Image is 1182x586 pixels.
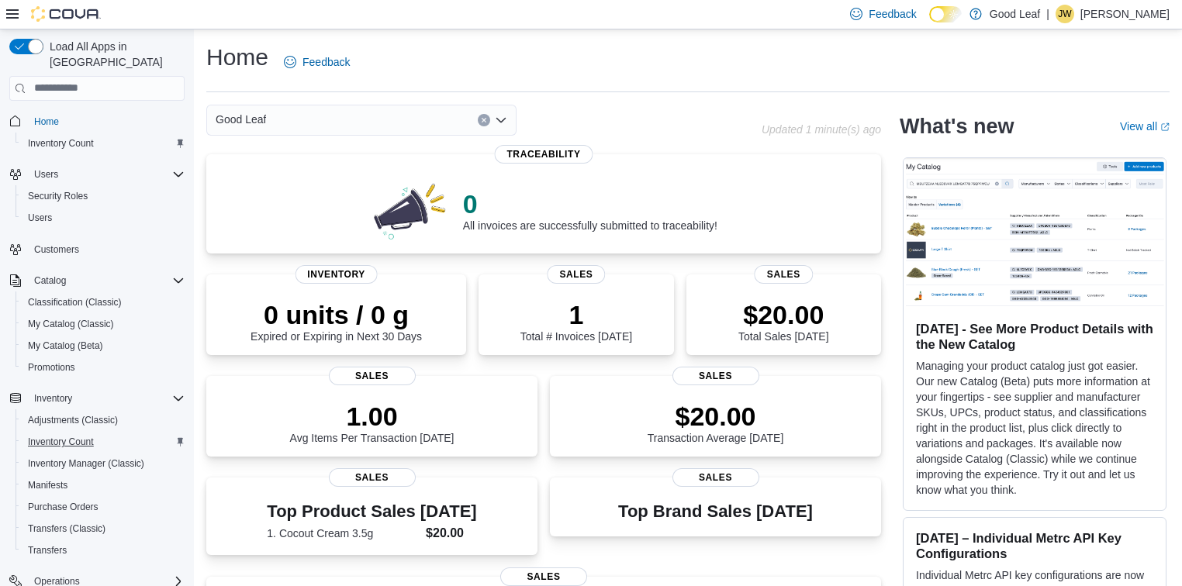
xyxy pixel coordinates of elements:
button: Purchase Orders [16,496,191,518]
button: Users [3,164,191,185]
span: Transfers (Classic) [28,522,105,535]
button: Catalog [28,271,72,290]
img: 0 [370,179,451,241]
p: 0 [463,188,717,219]
a: Home [28,112,65,131]
span: Feedback [869,6,916,22]
dd: $20.00 [426,524,477,543]
a: Adjustments (Classic) [22,411,124,429]
div: Expired or Expiring in Next 30 Days [251,299,422,343]
span: Catalog [28,271,185,290]
span: Inventory [28,389,185,408]
p: $20.00 [648,401,784,432]
p: 1 [520,299,632,330]
button: Inventory Count [16,133,191,154]
h2: What's new [900,114,1014,139]
a: My Catalog (Beta) [22,336,109,355]
button: Users [16,207,191,229]
a: Classification (Classic) [22,293,128,312]
a: Inventory Manager (Classic) [22,454,150,473]
input: Dark Mode [929,6,962,22]
button: Transfers [16,539,191,561]
span: Inventory Manager (Classic) [22,454,185,473]
span: Inventory [34,392,72,405]
span: Manifests [22,476,185,495]
span: Security Roles [22,187,185,205]
span: Purchase Orders [28,501,98,513]
span: Classification (Classic) [22,293,185,312]
button: My Catalog (Classic) [16,313,191,335]
div: All invoices are successfully submitted to traceability! [463,188,717,232]
a: My Catalog (Classic) [22,315,120,333]
div: Transaction Average [DATE] [648,401,784,444]
span: Inventory Count [28,137,94,150]
span: Sales [329,468,416,487]
button: Home [3,110,191,133]
span: My Catalog (Beta) [28,340,103,352]
span: Inventory Count [28,436,94,448]
h3: [DATE] - See More Product Details with the New Catalog [916,321,1153,352]
button: Classification (Classic) [16,291,191,313]
span: Manifests [28,479,67,491]
a: Security Roles [22,187,94,205]
span: Purchase Orders [22,498,185,516]
span: My Catalog (Classic) [22,315,185,333]
span: Users [28,165,185,184]
p: Updated 1 minute(s) ago [762,123,881,136]
span: Promotions [28,361,75,374]
span: Home [28,112,185,131]
button: Inventory Count [16,431,191,453]
a: Inventory Count [22,134,100,153]
span: Adjustments (Classic) [28,414,118,426]
button: Customers [3,238,191,260]
span: Customers [34,243,79,256]
h3: [DATE] – Individual Metrc API Key Configurations [916,530,1153,561]
p: 0 units / 0 g [251,299,422,330]
span: Sales [672,468,759,487]
span: My Catalog (Classic) [28,318,114,330]
button: Transfers (Classic) [16,518,191,539]
p: [PERSON_NAME] [1080,5,1170,23]
a: Inventory Count [22,433,100,451]
span: My Catalog (Beta) [22,336,185,355]
span: Inventory Count [22,433,185,451]
span: Catalog [34,274,66,287]
img: Cova [31,6,101,22]
button: Users [28,165,64,184]
p: 1.00 [290,401,454,432]
span: Home [34,115,59,128]
div: Total Sales [DATE] [738,299,828,343]
svg: External link [1160,122,1170,132]
span: Sales [329,367,416,385]
span: Inventory [295,265,378,284]
span: Security Roles [28,190,88,202]
button: Inventory [28,389,78,408]
a: Transfers [22,541,73,560]
button: Manifests [16,474,191,496]
span: JW [1058,5,1071,23]
span: Sales [547,265,605,284]
div: Avg Items Per Transaction [DATE] [290,401,454,444]
button: Security Roles [16,185,191,207]
p: Managing your product catalog just got easier. Our new Catalog (Beta) puts more information at yo... [916,358,1153,498]
button: Inventory Manager (Classic) [16,453,191,474]
span: Feedback [302,54,350,70]
span: Sales [755,265,813,284]
span: Good Leaf [216,110,266,129]
span: Transfers [22,541,185,560]
button: Promotions [16,357,191,378]
button: Inventory [3,388,191,409]
span: Sales [672,367,759,385]
span: Traceability [494,145,593,164]
span: Promotions [22,358,185,377]
a: Feedback [278,47,356,78]
span: Users [34,168,58,181]
a: Manifests [22,476,74,495]
span: Dark Mode [929,22,930,23]
span: Inventory Count [22,134,185,153]
a: View allExternal link [1120,120,1170,133]
p: $20.00 [738,299,828,330]
a: Promotions [22,358,81,377]
button: Clear input [478,114,490,126]
button: Catalog [3,270,191,291]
